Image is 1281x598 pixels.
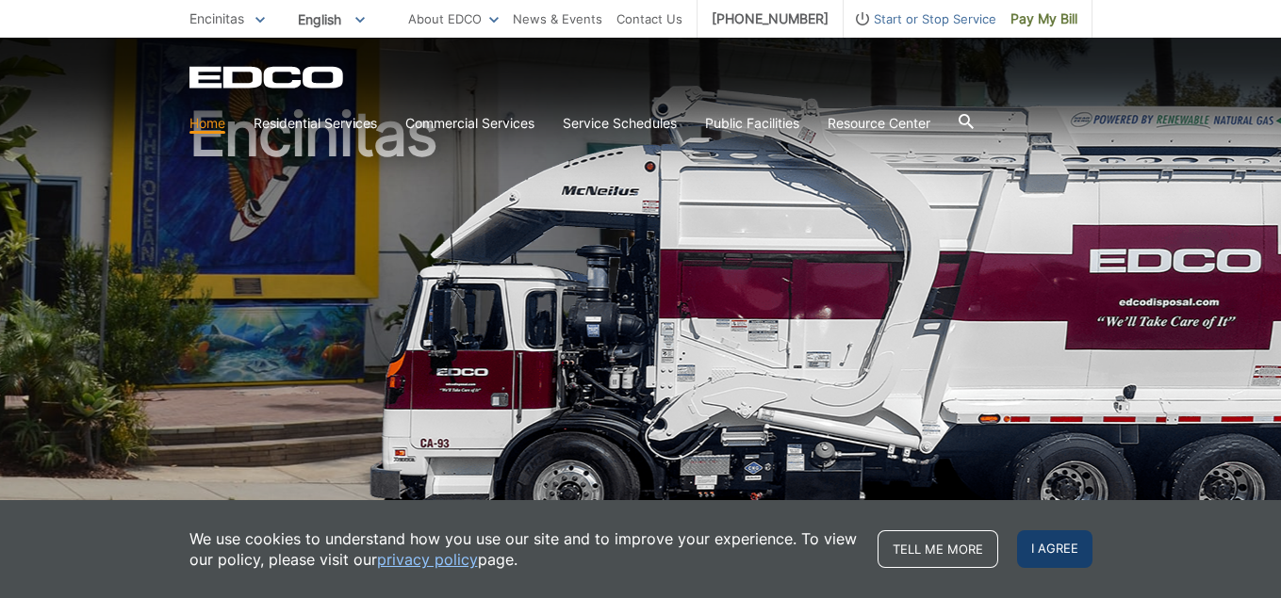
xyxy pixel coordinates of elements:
a: Tell me more [878,530,998,568]
a: Public Facilities [705,113,799,134]
a: EDCD logo. Return to the homepage. [189,66,346,89]
span: English [284,4,379,35]
span: I agree [1017,530,1092,568]
span: Encinitas [189,10,244,26]
a: Home [189,113,225,134]
p: We use cookies to understand how you use our site and to improve your experience. To view our pol... [189,528,859,570]
a: Residential Services [254,113,377,134]
a: Commercial Services [405,113,534,134]
h1: Encinitas [189,104,1092,517]
a: Resource Center [828,113,930,134]
a: Contact Us [616,8,682,29]
a: News & Events [513,8,602,29]
a: privacy policy [377,549,478,570]
a: About EDCO [408,8,499,29]
a: Service Schedules [563,113,677,134]
span: Pay My Bill [1010,8,1077,29]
